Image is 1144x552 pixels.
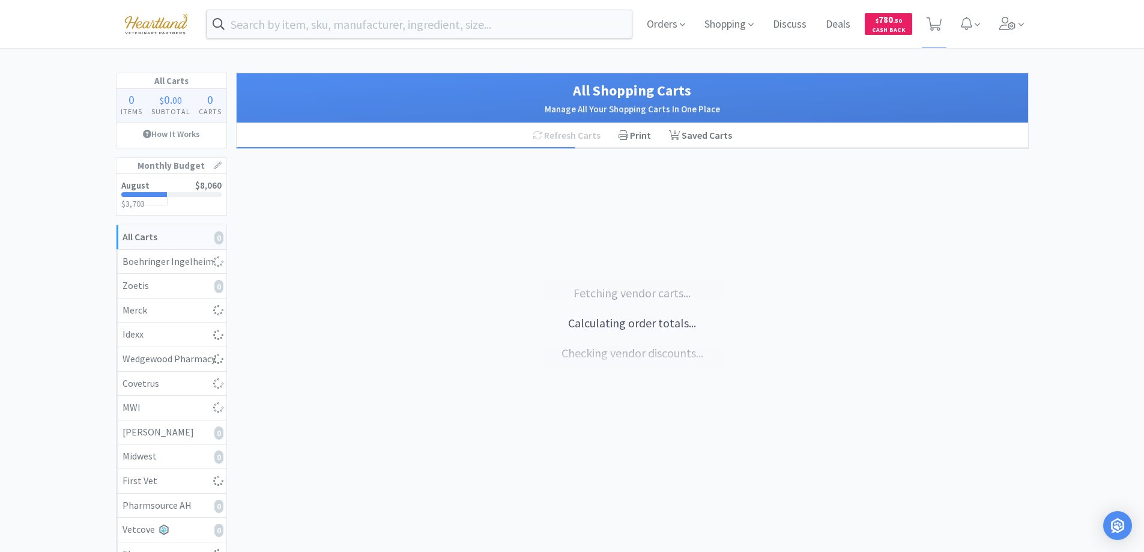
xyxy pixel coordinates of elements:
div: Wedgewood Pharmacy [123,351,220,367]
div: Covetrus [123,376,220,392]
div: Pharmsource AH [123,498,220,514]
span: . 50 [893,17,902,25]
a: Zoetis0 [117,274,226,299]
i: 0 [214,500,223,513]
span: $ [876,17,879,25]
a: First Vet [117,469,226,494]
span: 00 [172,94,182,106]
span: Cash Back [872,27,905,35]
a: Saved Carts [660,123,741,148]
a: $780.50Cash Back [865,8,912,40]
a: Vetcove0 [117,518,226,542]
div: Refresh Carts [524,123,610,148]
h4: Carts [195,106,226,117]
div: First Vet [123,473,220,489]
span: 0 [207,92,213,107]
h4: Subtotal [147,106,195,117]
h1: All Carts [117,73,226,89]
a: All Carts0 [117,225,226,250]
i: 0 [214,524,223,537]
span: 780 [876,14,902,25]
h2: August [121,181,150,190]
div: MWI [123,400,220,416]
span: $3,703 [121,198,145,209]
h1: Monthly Budget [117,158,226,174]
div: Vetcove [123,522,220,538]
i: 0 [214,450,223,464]
i: 0 [214,280,223,293]
i: 0 [214,426,223,440]
div: . [147,94,195,106]
div: Print [610,123,660,148]
a: Pharmsource AH0 [117,494,226,518]
h1: All Shopping Carts [249,79,1016,102]
a: How It Works [117,123,226,145]
div: Open Intercom Messenger [1103,511,1132,540]
span: 0 [164,92,170,107]
a: Boehringer Ingelheim [117,250,226,274]
div: Merck [123,303,220,318]
a: Wedgewood Pharmacy [117,347,226,372]
a: Discuss [768,19,811,30]
img: cad7bdf275c640399d9c6e0c56f98fd2_10.png [116,7,196,40]
a: Midwest0 [117,444,226,469]
i: 0 [214,231,223,244]
a: Merck [117,299,226,323]
a: MWI [117,396,226,420]
h2: Manage All Your Shopping Carts In One Place [249,102,1016,117]
div: Idexx [123,327,220,342]
a: [PERSON_NAME]0 [117,420,226,445]
span: $ [160,94,164,106]
span: 0 [129,92,135,107]
a: Deals [821,19,855,30]
h4: Items [117,106,147,117]
div: [PERSON_NAME] [123,425,220,440]
input: Search by item, sku, manufacturer, ingredient, size... [207,10,632,38]
div: Zoetis [123,278,220,294]
a: August$8,060$3,703 [117,174,226,215]
a: Covetrus [117,372,226,396]
div: Boehringer Ingelheim [123,254,220,270]
strong: All Carts [123,231,157,243]
span: $8,060 [195,180,222,191]
div: Midwest [123,449,220,464]
a: Idexx [117,323,226,347]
